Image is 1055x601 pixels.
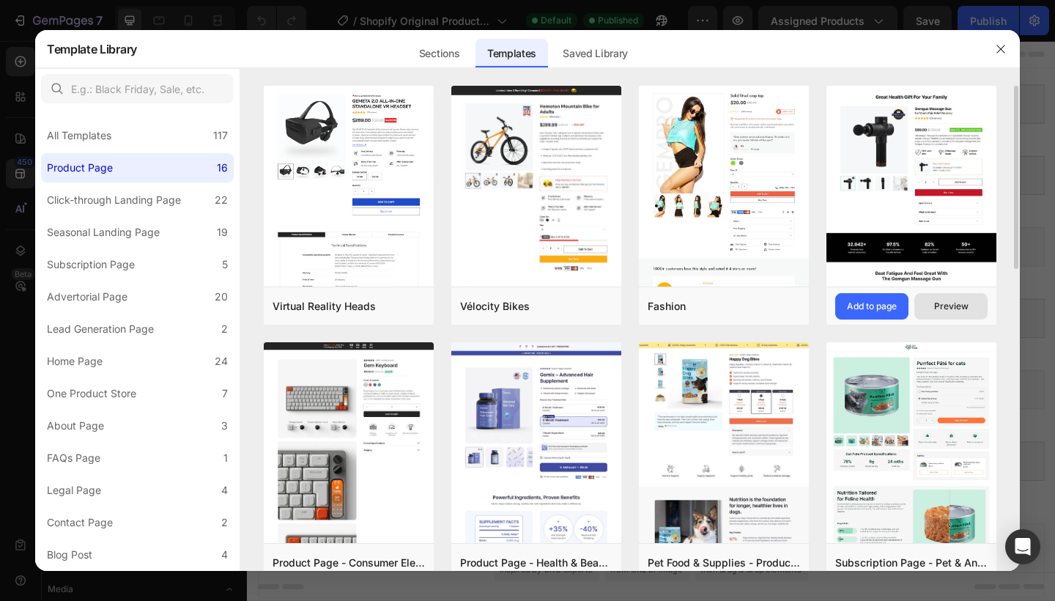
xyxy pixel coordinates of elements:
[393,293,509,311] span: Shopify section: marquee
[493,569,602,582] span: then drag & drop elements
[215,353,228,370] div: 24
[648,298,686,315] div: Fashion
[407,39,471,68] div: Sections
[273,554,425,572] div: Product Page - Consumer Electronics - Keyboard
[396,138,506,155] span: Shopify section: _blocks
[223,449,228,467] div: 1
[47,514,113,531] div: Contact Page
[221,482,228,499] div: 4
[405,517,475,533] span: Add section
[275,569,375,582] span: inspired by CRO experts
[47,353,103,370] div: Home Page
[835,554,988,572] div: Subscription Page - Pet & Animals - Gem Cat Food - Style 4
[914,293,988,320] button: Preview
[354,215,548,233] span: Shopify section: product-recommendations
[47,449,100,467] div: FAQs Page
[396,371,506,388] span: Shopify section: _blocks
[504,550,593,566] div: Add blank section
[47,417,104,435] div: About Page
[475,39,548,68] div: Templates
[41,74,234,103] input: E.g.: Black Friday, Sale, etc.
[47,288,127,306] div: Advertorial Page
[222,256,228,273] div: 5
[47,224,160,241] div: Seasonal Landing Page
[221,417,228,435] div: 3
[1005,529,1040,564] div: Open Intercom Messenger
[217,224,228,241] div: 19
[217,159,228,177] div: 16
[47,127,111,144] div: All Templates
[221,320,228,338] div: 2
[47,256,135,273] div: Subscription Page
[273,298,376,315] div: Virtual Reality Heads
[396,449,506,466] span: Shopify section: _blocks
[222,385,228,402] div: 7
[47,191,181,209] div: Click-through Landing Page
[648,554,800,572] div: Pet Food & Supplies - Product Page with Bundle
[835,293,908,320] button: Add to page
[47,546,92,564] div: Blog Post
[47,159,113,177] div: Product Page
[369,60,533,78] span: Shopify section: product-information
[221,514,228,531] div: 2
[460,298,530,315] div: Vélocity Bikes
[221,546,228,564] div: 4
[213,127,228,144] div: 117
[397,550,474,566] div: Generate layout
[215,191,228,209] div: 22
[551,39,640,68] div: Saved Library
[639,86,809,564] img: fashion.png
[47,30,137,68] h2: Template Library
[282,550,371,566] div: Choose templates
[847,300,897,313] div: Add to page
[460,554,612,572] div: Product Page - Health & Beauty - Hair Supplement
[47,385,136,402] div: One Product Store
[395,569,473,582] span: from URL or image
[47,320,154,338] div: Lead Generation Page
[934,300,969,313] div: Preview
[215,288,228,306] div: 20
[47,482,101,499] div: Legal Page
